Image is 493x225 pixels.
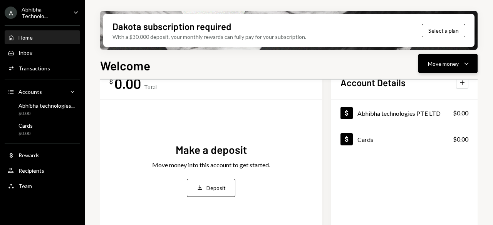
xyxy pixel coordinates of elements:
[5,61,80,75] a: Transactions
[18,183,32,189] div: Team
[5,85,80,98] a: Accounts
[422,24,465,37] button: Select a plan
[144,84,157,90] div: Total
[18,102,75,109] div: Abhibha technologies...
[112,33,306,41] div: With a $30,000 deposit, your monthly rewards can fully pay for your subscription.
[18,88,42,95] div: Accounts
[18,50,32,56] div: Inbox
[5,163,80,177] a: Recipients
[206,184,226,192] div: Deposit
[428,60,459,68] div: Move money
[453,108,468,118] div: $0.00
[357,110,441,117] div: Abhibha technologies PTE LTD
[357,136,373,143] div: Cards
[418,54,478,73] button: Move money
[5,7,17,19] div: A
[331,126,478,152] a: Cards$0.00
[18,130,33,137] div: $0.00
[18,167,44,174] div: Recipients
[18,65,50,72] div: Transactions
[152,160,270,170] div: Move money into this account to get started.
[5,120,80,138] a: Cards$0.00
[112,20,231,33] div: Dakota subscription required
[18,34,33,41] div: Home
[100,58,150,73] h1: Welcome
[5,30,80,44] a: Home
[331,100,478,126] a: Abhibha technologies PTE LTD$0.00
[453,135,468,144] div: $0.00
[5,148,80,162] a: Rewards
[22,6,67,19] div: Abhibha Technolo...
[5,100,80,118] a: Abhibha technologies...$0.00
[5,179,80,193] a: Team
[5,46,80,60] a: Inbox
[18,152,40,158] div: Rewards
[176,142,247,157] div: Make a deposit
[114,75,141,92] div: 0.00
[187,179,235,197] button: Deposit
[340,76,406,89] h2: Account Details
[18,122,33,129] div: Cards
[109,78,113,85] div: $
[18,110,75,117] div: $0.00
